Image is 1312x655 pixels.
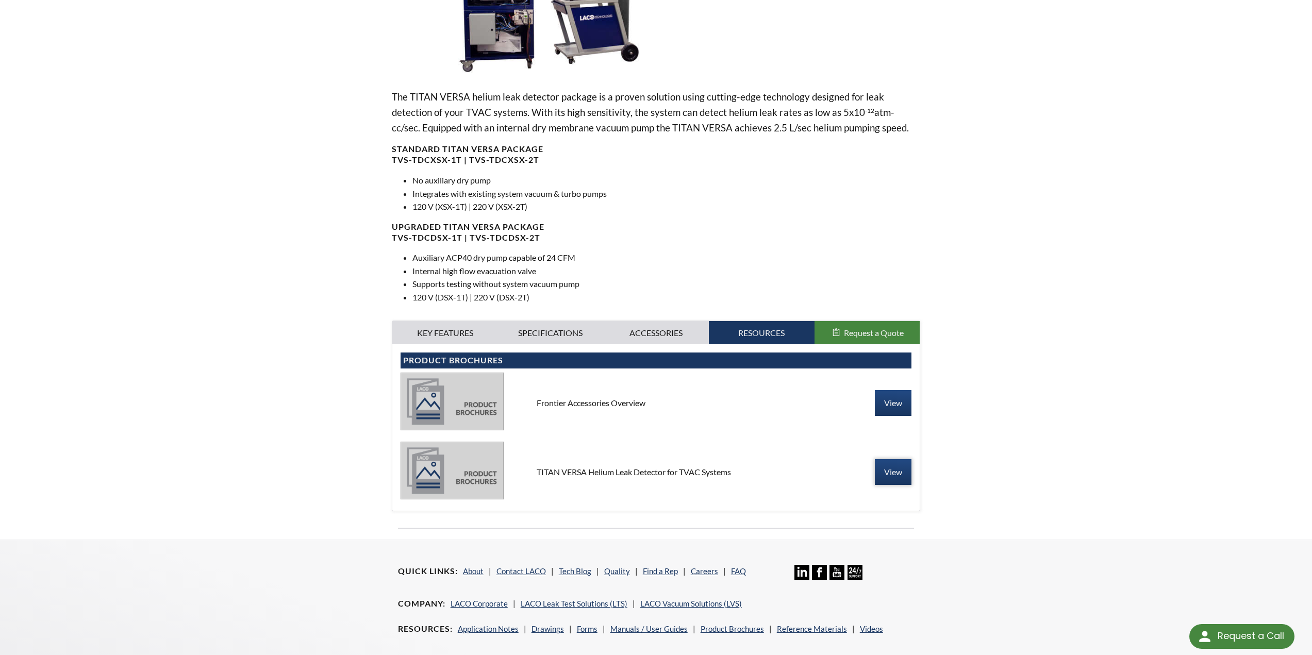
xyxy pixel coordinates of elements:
span: Request a Quote [844,328,904,338]
h4: Standard TITAN VERSA Package TVS-TDCXSX-1T | TVS-TDCXSX-2T [392,144,921,165]
img: 24/7 Support Icon [848,565,862,580]
a: 24/7 Support [848,572,862,581]
a: Drawings [532,624,564,633]
a: Product Brochures [701,624,764,633]
li: Auxiliary ACP40 dry pump capable of 24 CFM [412,251,921,264]
a: Manuals / User Guides [610,624,688,633]
a: Forms [577,624,597,633]
h4: Upgraded TITAN VERSA Package TVS-TDCDSX-1T | TVS-TDCDSX-2T [392,222,921,243]
a: Tech Blog [559,566,591,576]
div: Request a Call [1218,624,1284,648]
a: LACO Leak Test Solutions (LTS) [521,599,627,608]
li: Internal high flow evacuation valve [412,264,921,278]
a: About [463,566,484,576]
a: Reference Materials [777,624,847,633]
a: Quality [604,566,630,576]
a: Resources [709,321,815,345]
li: Integrates with existing system vacuum & turbo pumps [412,187,921,200]
li: 120 V (DSX-1T) | 220 V (DSX-2T) [412,291,921,304]
li: Supports testing without system vacuum pump [412,277,921,291]
h4: Quick Links [398,566,458,577]
h4: Company [398,598,445,609]
a: Videos [860,624,883,633]
h4: Resources [398,624,453,634]
img: round button [1197,628,1213,645]
a: Key Features [392,321,498,345]
p: The TITAN VERSA helium leak detector package is a proven solution using cutting-edge technology d... [392,89,921,136]
div: Request a Call [1189,624,1294,649]
img: product_brochures-81b49242bb8394b31c113ade466a77c846893fb1009a796a1a03a1a1c57cbc37.jpg [401,442,504,499]
sup: -12 [865,107,874,114]
a: LACO Corporate [451,599,508,608]
button: Request a Quote [815,321,920,345]
li: 120 V (XSX-1T) | 220 V (XSX-2T) [412,200,921,213]
a: Application Notes [458,624,519,633]
li: No auxiliary dry pump [412,174,921,187]
a: Contact LACO [496,566,546,576]
a: Careers [691,566,718,576]
div: TITAN VERSA Helium Leak Detector for TVAC Systems [528,466,784,478]
div: Frontier Accessories Overview [528,397,784,409]
a: Accessories [603,321,709,345]
h4: Product Brochures [403,355,909,366]
a: FAQ [731,566,746,576]
a: Specifications [497,321,603,345]
a: LACO Vacuum Solutions (LVS) [640,599,742,608]
a: View [875,390,911,416]
a: View [875,459,911,485]
a: Find a Rep [643,566,678,576]
img: product_brochures-81b49242bb8394b31c113ade466a77c846893fb1009a796a1a03a1a1c57cbc37.jpg [401,373,504,430]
